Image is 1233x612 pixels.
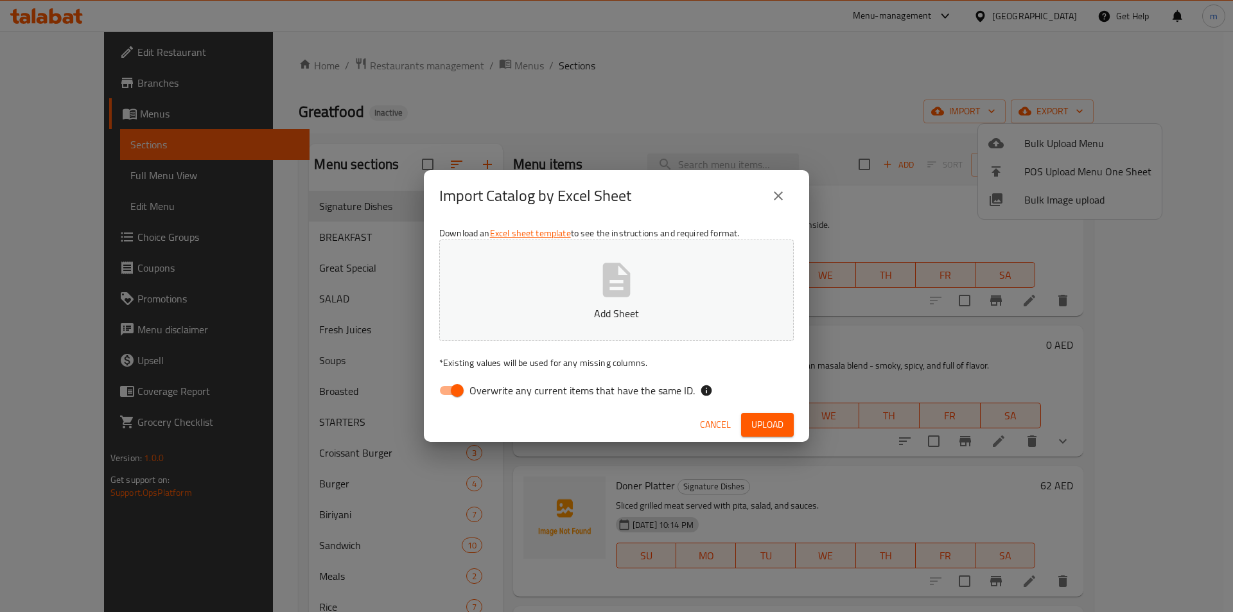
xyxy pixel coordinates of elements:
button: Upload [741,413,794,437]
p: Existing values will be used for any missing columns. [439,356,794,369]
button: Cancel [695,413,736,437]
button: Add Sheet [439,240,794,341]
a: Excel sheet template [490,225,571,241]
span: Overwrite any current items that have the same ID. [469,383,695,398]
div: Download an to see the instructions and required format. [424,222,809,408]
svg: If the overwrite option isn't selected, then the items that match an existing ID will be ignored ... [700,384,713,397]
span: Cancel [700,417,731,433]
span: Upload [751,417,783,433]
h2: Import Catalog by Excel Sheet [439,186,631,206]
p: Add Sheet [459,306,774,321]
button: close [763,180,794,211]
